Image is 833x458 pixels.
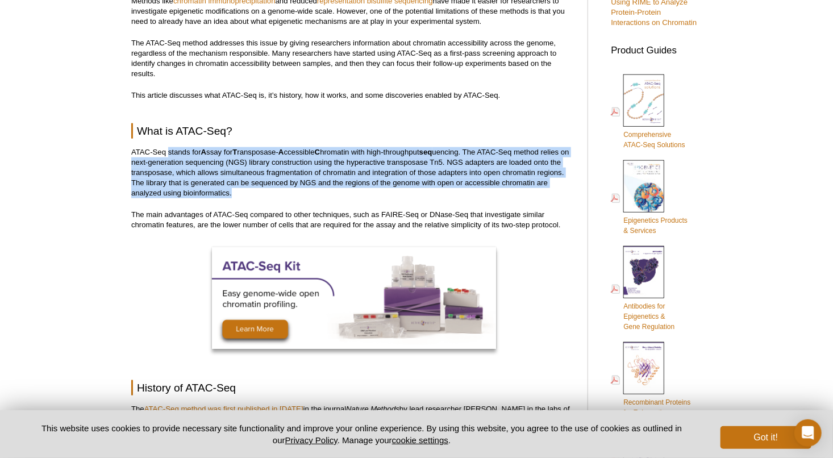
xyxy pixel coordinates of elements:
[131,210,576,230] p: The main advantages of ATAC-Seq compared to other techniques, such as FAIRE-Seq or DNase-Seq that...
[623,302,674,331] span: Antibodies for Epigenetics & Gene Regulation
[201,148,207,156] strong: A
[611,341,690,419] a: Recombinant Proteinsfor Epigenetics
[131,123,576,139] h2: What is ATAC-Seq?
[131,147,576,198] p: ATAC-Seq stands for ssay for ransposase- ccessible hromatin with high-throughput uencing. The ATA...
[285,435,338,445] a: Privacy Policy
[611,73,685,152] a: ComprehensiveATAC-Seq Solutions
[623,216,688,235] span: Epigenetics Products & Services
[720,426,811,449] button: Got it!
[623,342,664,394] img: Rec_prots_140604_cover_web_70x200
[278,148,284,156] strong: A
[623,160,664,213] img: Epi_brochure_140604_cover_web_70x200
[131,380,576,395] h2: History of ATAC-Seq
[144,405,303,413] a: ATAC-Seq method was first published in [DATE]
[346,405,399,413] em: Nature Methods
[611,245,674,333] a: Antibodies forEpigenetics &Gene Regulation
[315,148,320,156] strong: C
[22,422,702,446] p: This website uses cookies to provide necessary site functionality and improve your online experie...
[611,39,702,56] h3: Product Guides
[212,247,496,349] img: ATAC-Seq Kit
[794,419,822,447] div: Open Intercom Messenger
[131,90,576,101] p: This article discusses what ATAC-Seq is, it’s history, how it works, and some discoveries enabled...
[623,398,690,417] span: Recombinant Proteins for Epigenetics
[131,404,576,424] p: The in the journal by lead researcher [PERSON_NAME] in the labs of [PERSON_NAME] and [PERSON_NAME...
[611,159,688,237] a: Epigenetics Products& Services
[131,38,576,79] p: The ATAC-Seq method addresses this issue by giving researchers information about chromatin access...
[623,131,685,149] span: Comprehensive ATAC-Seq Solutions
[623,74,664,127] img: Comprehensive ATAC-Seq Solutions
[392,435,448,445] button: cookie settings
[419,148,432,156] strong: seq
[232,148,237,156] strong: T
[623,246,664,298] img: Abs_epi_2015_cover_web_70x200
